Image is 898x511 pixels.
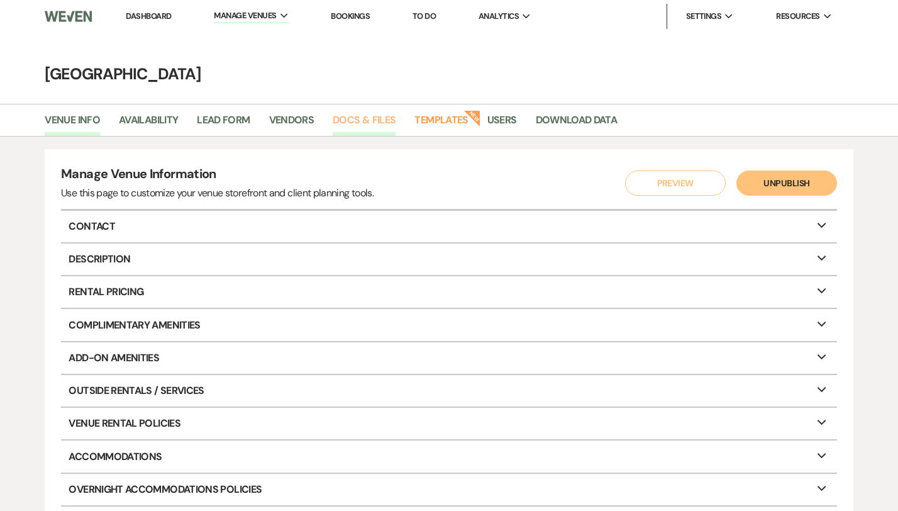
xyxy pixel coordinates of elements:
p: Rental Pricing [61,276,837,308]
a: To Do [413,11,436,21]
p: Overnight Accommodations Policies [61,474,837,505]
a: Users [487,112,517,136]
button: Preview [625,171,726,196]
a: Docs & Files [333,112,396,136]
p: Accommodations [61,441,837,472]
p: Contact [61,211,837,242]
p: Description [61,244,837,275]
a: Templates [414,112,468,136]
button: Unpublish [736,171,837,196]
p: Add-On Amenities [61,342,837,374]
a: Preview [622,171,723,196]
span: Manage Venues [214,9,276,22]
p: Outside Rentals / Services [61,375,837,407]
img: Weven Logo [45,3,92,30]
span: Analytics [479,10,519,23]
a: Lead Form [197,112,250,136]
a: Dashboard [126,11,171,21]
span: Resources [776,10,819,23]
span: Settings [686,10,722,23]
div: Use this page to customize your venue storefront and client planning tools. [61,186,374,201]
p: Venue Rental Policies [61,408,837,439]
strong: New [463,109,481,126]
h4: Manage Venue Information [61,165,374,186]
a: Bookings [331,11,370,21]
a: Venue Info [45,112,100,136]
a: Download Data [536,112,618,136]
a: Availability [119,112,178,136]
p: Complimentary Amenities [61,309,837,340]
a: Vendors [269,112,314,136]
